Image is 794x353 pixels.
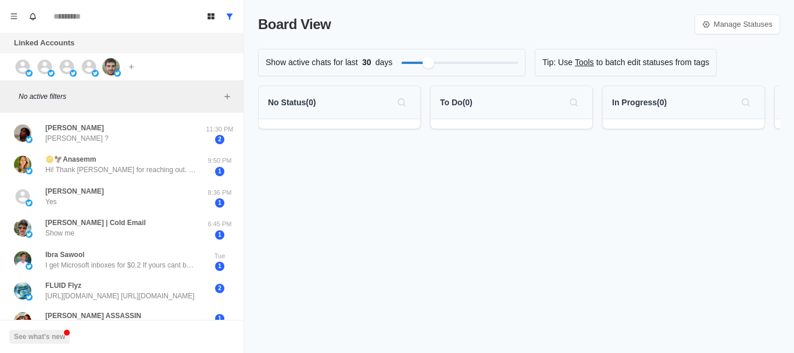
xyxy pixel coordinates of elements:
img: picture [102,58,120,76]
span: 1 [215,262,224,271]
p: Hi! Thank [PERSON_NAME] for reaching out. I don’t use cold email. I do direct response with live ... [45,165,196,175]
button: Show all conversations [220,7,239,26]
img: picture [26,167,33,174]
span: 1 [215,230,224,240]
span: 30 [358,56,375,69]
img: picture [14,124,31,142]
span: 1 [215,198,224,208]
img: picture [26,199,33,206]
span: 2 [215,135,224,144]
button: Search [564,93,583,112]
button: Add filters [220,90,234,104]
p: Yes [45,197,57,207]
p: [PERSON_NAME] ? [45,133,109,144]
p: 9:50 PM [205,156,234,166]
p: FLUID Flyz [45,280,81,291]
img: picture [14,312,31,330]
button: Notifications [23,7,42,26]
p: [PERSON_NAME] | Cold Email [45,217,146,228]
p: days [375,56,393,69]
p: 6:45 PM [205,219,234,229]
img: picture [14,219,31,237]
p: 11:30 PM [205,124,234,134]
img: picture [26,136,33,143]
p: Tue [205,251,234,261]
img: picture [114,70,121,77]
img: picture [26,231,33,238]
p: [PERSON_NAME] [45,186,104,197]
button: See what's new [9,330,70,344]
p: [PERSON_NAME] ASSASSIN [45,311,141,321]
p: 🪙🦅Anasemm [45,154,96,165]
p: Linked Accounts [14,37,74,49]
div: Filter by activity days [423,57,434,69]
button: Menu [5,7,23,26]
a: Tools [575,56,594,69]
p: In Progress ( 0 ) [612,97,667,109]
span: 1 [215,314,224,323]
p: To Do ( 0 ) [440,97,473,109]
p: to batch edit statuses from tags [596,56,710,69]
button: Search [736,93,755,112]
img: picture [48,70,55,77]
p: Ibra Sawool [45,249,84,260]
a: Manage Statuses [695,15,780,34]
img: picture [14,251,31,269]
img: picture [14,156,31,173]
img: picture [70,70,77,77]
p: Show me [45,228,74,238]
p: No Status ( 0 ) [268,97,316,109]
p: Show active chats for last [266,56,358,69]
img: picture [26,294,33,301]
img: picture [26,70,33,77]
img: picture [14,282,31,299]
img: picture [26,263,33,270]
button: Board View [202,7,220,26]
button: Search [392,93,411,112]
p: [URL][DOMAIN_NAME] [URL][DOMAIN_NAME] [45,291,195,301]
span: 2 [215,284,224,293]
p: Board View [258,14,331,35]
button: Add account [124,60,138,74]
p: 8:36 PM [205,188,234,198]
p: No active filters [19,91,220,102]
p: [PERSON_NAME] [45,123,104,133]
img: picture [92,70,99,77]
p: Tip: Use [542,56,573,69]
p: I get Microsoft inboxes for $0.2 If yours cant beat that price then its not worth it. [45,260,196,270]
span: 1 [215,167,224,176]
